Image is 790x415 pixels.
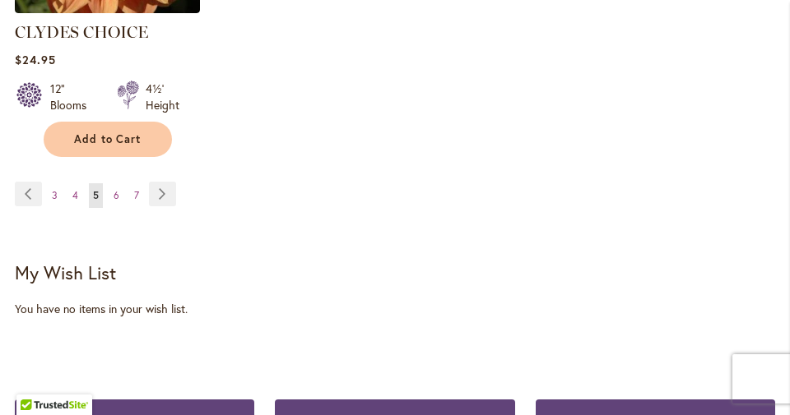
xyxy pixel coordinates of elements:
[15,22,148,42] a: CLYDES CHOICE
[50,81,97,113] div: 12" Blooms
[15,261,116,284] strong: My Wish List
[134,189,139,201] span: 7
[12,357,58,403] iframe: Launch Accessibility Center
[130,183,143,208] a: 7
[52,189,58,201] span: 3
[15,52,56,67] span: $24.95
[15,1,200,16] a: Clyde's Choice
[74,132,142,146] span: Add to Cart
[15,301,775,317] div: You have no items in your wish list.
[109,183,123,208] a: 6
[68,183,82,208] a: 4
[146,81,179,113] div: 4½' Height
[44,122,172,157] button: Add to Cart
[72,189,78,201] span: 4
[93,189,99,201] span: 5
[114,189,119,201] span: 6
[48,183,62,208] a: 3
